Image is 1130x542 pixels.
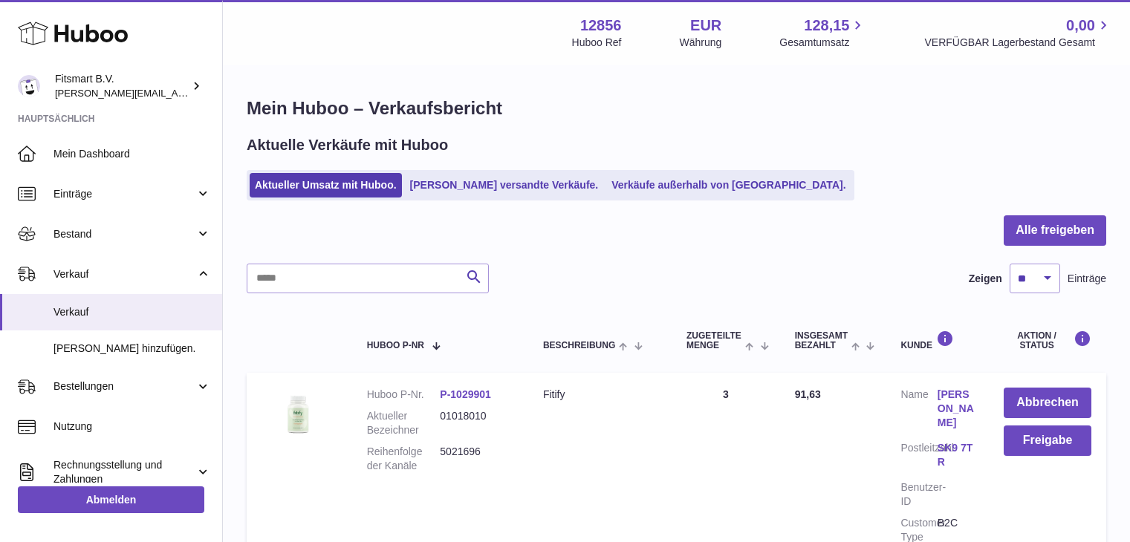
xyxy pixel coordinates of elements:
[53,187,195,201] span: Einträge
[367,341,424,350] span: Huboo P-Nr
[440,388,491,400] a: P-1029901
[690,16,721,36] strong: EUR
[795,388,821,400] span: 91,63
[804,16,849,36] span: 128,15
[18,75,40,97] img: jonathan@leaderoo.com
[900,441,937,473] dt: Postleitzahl
[250,173,402,197] a: Aktueller Umsatz mit Huboo.
[924,36,1112,50] span: VERFÜGBAR Lagerbestand Gesamt
[938,441,974,469] a: SK9 7TR
[53,147,211,161] span: Mein Dashboard
[1066,16,1095,36] span: 0,00
[779,16,866,50] a: 128,15 Gesamtumsatz
[18,486,204,513] a: Abmelden
[367,409,441,437] dt: Aktueller Bezeichner
[900,330,974,350] div: Kunde
[55,87,298,99] span: [PERSON_NAME][EMAIL_ADDRESS][DOMAIN_NAME]
[440,445,513,473] dd: 5021696
[53,458,195,486] span: Rechnungsstellung und Zahlungen
[969,272,1002,286] label: Zeigen
[606,173,851,197] a: Verkäufe außerhalb von [GEOGRAPHIC_DATA].
[543,341,615,350] span: Beschreibung
[53,419,211,434] span: Nutzung
[367,388,441,402] dt: Huboo P-Nr.
[247,135,448,155] h2: Aktuelle Verkäufe mit Huboo
[53,267,195,281] span: Verkauf
[1004,388,1091,418] button: Abbrechen
[1004,215,1106,246] button: Alle freigeben
[262,388,336,440] img: 128561739542540.png
[53,379,195,394] span: Bestellungen
[779,36,866,50] span: Gesamtumsatz
[53,227,195,241] span: Bestand
[1068,272,1106,286] span: Einträge
[55,72,189,100] div: Fitsmart B.V.
[795,331,848,350] span: Insgesamt bezahlt
[247,97,1106,120] h1: Mein Huboo – Verkaufsbericht
[924,16,1112,50] a: 0,00 VERFÜGBAR Lagerbestand Gesamt
[900,480,937,509] dt: Benutzer-ID
[440,409,513,437] dd: 01018010
[680,36,722,50] div: Währung
[543,388,657,402] div: Fitify
[900,388,937,434] dt: Name
[686,331,741,350] span: ZUGETEILTE Menge
[572,36,622,50] div: Huboo Ref
[1004,330,1091,350] div: Aktion / Status
[53,305,211,319] span: Verkauf
[405,173,604,197] a: [PERSON_NAME] versandte Verkäufe.
[367,445,441,473] dt: Reihenfolge der Kanäle
[938,388,974,430] a: [PERSON_NAME]
[1004,425,1091,456] button: Freigabe
[580,16,622,36] strong: 12856
[53,342,211,356] span: [PERSON_NAME] hinzufügen.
